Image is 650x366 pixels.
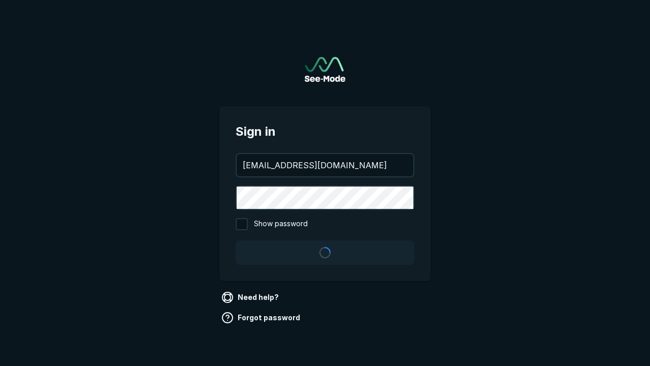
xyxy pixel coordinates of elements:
img: See-Mode Logo [305,57,345,82]
span: Show password [254,218,308,230]
a: Need help? [219,289,283,306]
input: your@email.com [237,154,413,176]
span: Sign in [236,123,414,141]
a: Forgot password [219,310,304,326]
a: Go to sign in [305,57,345,82]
